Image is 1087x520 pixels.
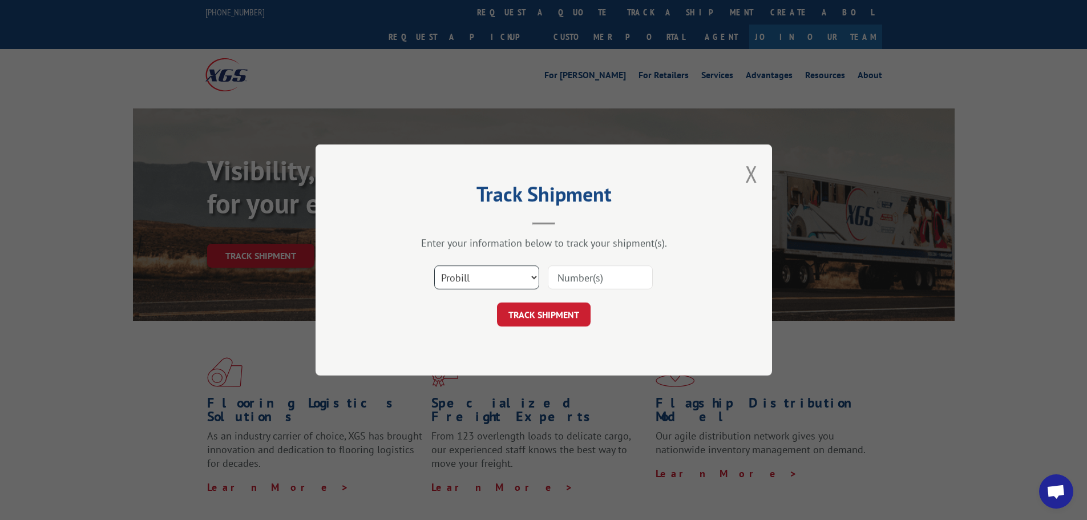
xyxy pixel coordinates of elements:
div: Enter your information below to track your shipment(s). [373,236,715,249]
div: Open chat [1039,474,1073,509]
button: TRACK SHIPMENT [497,303,591,326]
h2: Track Shipment [373,186,715,208]
button: Close modal [745,159,758,189]
input: Number(s) [548,265,653,289]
